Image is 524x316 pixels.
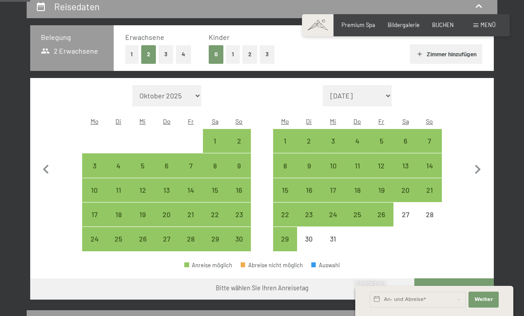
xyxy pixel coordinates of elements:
[274,162,296,184] div: 8
[345,153,369,177] div: Thu Dec 11 2025
[306,117,312,125] abbr: Dienstag
[346,187,368,209] div: 18
[228,235,250,257] div: 30
[346,211,368,233] div: 25
[163,117,171,125] abbr: Donnerstag
[393,203,417,226] div: Sat Dec 27 2025
[179,178,203,202] div: Fri Nov 14 2025
[159,45,173,63] button: 3
[180,187,202,209] div: 14
[321,227,345,251] div: Anreise nicht möglich
[179,227,203,251] div: Fri Nov 28 2025
[321,129,345,153] div: Anreise möglich
[417,153,441,177] div: Sun Dec 14 2025
[432,21,454,28] span: BUCHEN
[204,137,226,160] div: 1
[369,203,393,226] div: Anreise möglich
[393,203,417,226] div: Anreise nicht möglich
[155,187,178,209] div: 13
[260,45,274,63] button: 3
[155,227,179,251] div: Anreise möglich
[107,235,130,257] div: 25
[378,117,384,125] abbr: Freitag
[235,117,242,125] abbr: Sonntag
[155,153,179,177] div: Thu Nov 06 2025
[370,187,393,209] div: 19
[228,162,250,184] div: 9
[203,203,227,226] div: Sat Nov 22 2025
[204,211,226,233] div: 22
[125,45,139,63] button: 1
[176,45,191,63] button: 4
[345,178,369,202] div: Anreise möglich
[227,153,251,177] div: Sun Nov 09 2025
[273,203,297,226] div: Mon Dec 22 2025
[274,235,296,257] div: 29
[417,178,441,202] div: Sun Dec 21 2025
[345,129,369,153] div: Thu Dec 04 2025
[227,203,251,226] div: Sun Nov 23 2025
[131,235,154,257] div: 26
[322,137,344,160] div: 3
[394,137,417,160] div: 6
[346,162,368,184] div: 11
[203,129,227,153] div: Sat Nov 01 2025
[155,203,179,226] div: Anreise möglich
[180,235,202,257] div: 28
[417,203,441,226] div: Anreise nicht möglich
[353,117,361,125] abbr: Donnerstag
[426,117,433,125] abbr: Sonntag
[41,32,103,42] h3: Belegung
[273,129,297,153] div: Anreise möglich
[322,211,344,233] div: 24
[393,129,417,153] div: Sat Dec 06 2025
[322,187,344,209] div: 17
[41,46,98,56] span: 2 Erwachsene
[273,227,297,251] div: Anreise möglich
[179,153,203,177] div: Anreise möglich
[83,187,105,209] div: 10
[417,153,441,177] div: Anreise möglich
[417,129,441,153] div: Anreise möglich
[115,117,121,125] abbr: Dienstag
[345,203,369,226] div: Thu Dec 25 2025
[107,162,130,184] div: 4
[418,137,441,160] div: 7
[418,211,441,233] div: 28
[345,203,369,226] div: Anreise möglich
[298,235,320,257] div: 30
[228,187,250,209] div: 16
[131,203,155,226] div: Wed Nov 19 2025
[393,153,417,177] div: Sat Dec 13 2025
[298,187,320,209] div: 16
[345,153,369,177] div: Anreise möglich
[212,117,218,125] abbr: Samstag
[341,21,375,28] a: Premium Spa
[82,178,106,202] div: Mon Nov 10 2025
[321,203,345,226] div: Anreise möglich
[139,117,146,125] abbr: Mittwoch
[321,178,345,202] div: Anreise möglich
[273,178,297,202] div: Anreise möglich
[274,211,296,233] div: 22
[203,153,227,177] div: Sat Nov 08 2025
[369,129,393,153] div: Anreise möglich
[369,153,393,177] div: Anreise möglich
[209,45,223,63] button: 0
[402,117,409,125] abbr: Samstag
[179,153,203,177] div: Fri Nov 07 2025
[131,178,155,202] div: Wed Nov 12 2025
[107,227,131,251] div: Anreise möglich
[388,21,420,28] a: Bildergalerie
[184,262,232,268] div: Anreise möglich
[131,153,155,177] div: Wed Nov 05 2025
[321,153,345,177] div: Anreise möglich
[369,203,393,226] div: Fri Dec 26 2025
[107,203,131,226] div: Anreise möglich
[480,21,496,28] span: Menü
[131,153,155,177] div: Anreise möglich
[274,187,296,209] div: 15
[227,227,251,251] div: Sun Nov 30 2025
[273,178,297,202] div: Mon Dec 15 2025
